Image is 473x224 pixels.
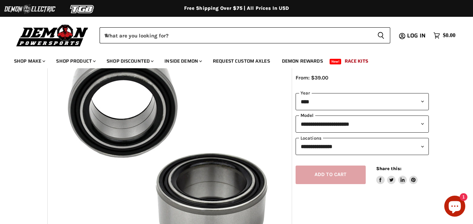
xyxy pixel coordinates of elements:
a: $0.00 [430,30,459,41]
a: Shop Product [51,54,100,68]
a: Request Custom Axles [208,54,275,68]
select: keys [296,138,429,155]
input: When autocomplete results are available use up and down arrows to review and enter to select [100,27,372,43]
a: Shop Make [9,54,49,68]
a: Shop Discounted [101,54,158,68]
img: Demon Electric Logo 2 [4,2,56,16]
a: Inside Demon [159,54,206,68]
aside: Share this: [376,166,418,184]
img: TGB Logo 2 [56,2,109,16]
span: New! [330,59,342,64]
span: Share this: [376,166,401,171]
a: Log in [404,33,430,39]
img: Demon Powersports [14,23,91,48]
span: From: $39.00 [296,75,328,81]
select: year [296,93,429,110]
span: $0.00 [443,32,455,39]
span: Log in [407,31,426,40]
inbox-online-store-chat: Shopify online store chat [442,196,467,218]
select: modal-name [296,115,429,133]
ul: Main menu [9,51,454,68]
a: Race Kits [339,54,373,68]
button: Search [372,27,390,43]
a: Demon Rewards [277,54,328,68]
form: Product [100,27,390,43]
